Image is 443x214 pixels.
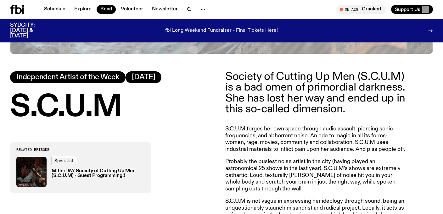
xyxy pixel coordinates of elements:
[165,28,278,34] p: fbi Long Weekend Fundraiser - Final Tickets Here!
[391,5,433,14] button: Support Us
[16,157,145,187] a: SpecialistMithril W/ Society of Cutting Up Men (S.C.U.M) - Guest Programming!!
[225,71,407,114] p: Society of Cutting Up Men (S.C.U.M) is a bad omen of primordial darkness. She has lost her way an...
[132,74,155,81] span: [DATE]
[70,5,95,14] a: Explore
[40,5,69,14] a: Schedule
[16,148,145,151] h3: Related Episode
[148,5,182,14] a: Newsletter
[117,5,147,14] a: Volunteer
[225,158,407,192] p: Probably the busiest noise artist in the city (having played an astronomical 25 shows in the last...
[52,169,145,178] h3: Mithril W/ Society of Cutting Up Men (S.C.U.M) - Guest Programming!!
[97,5,116,14] a: Read
[10,23,50,39] h3: SYDCITY: [DATE] & [DATE]
[16,74,119,81] span: Independent Artist of the Week
[395,7,420,12] span: Support Us
[225,126,407,153] p: S.C.U.M forges her own space through audio assault, piercing sonic frequencies, and abhorrent noi...
[337,5,386,14] button: On AirCracked
[10,93,218,122] h1: S.C.U.M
